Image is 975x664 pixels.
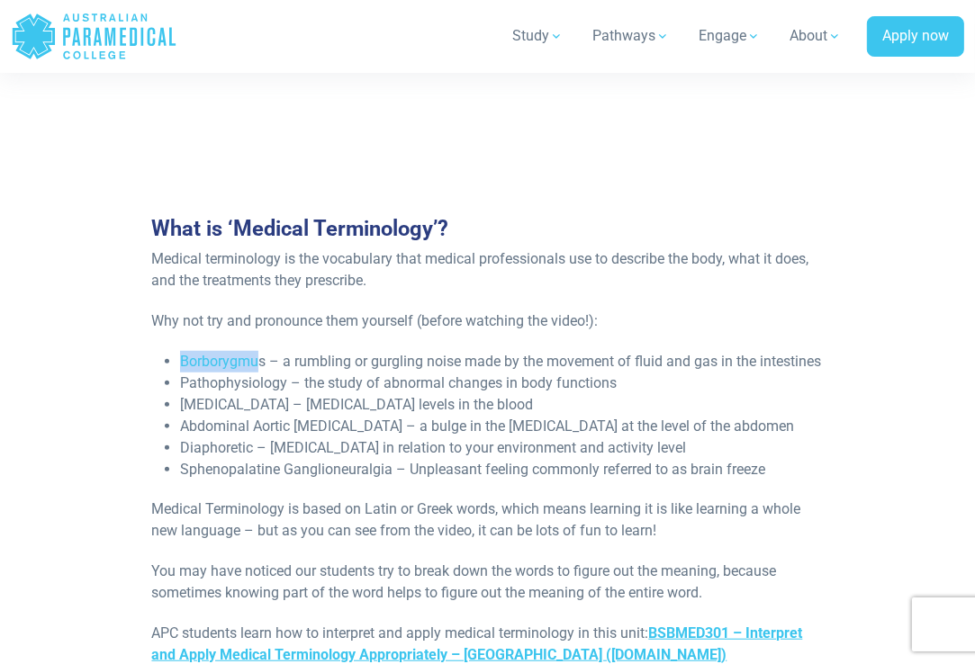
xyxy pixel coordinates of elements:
a: Pathways [582,11,681,61]
li: Abdominal Aortic [MEDICAL_DATA] – a bulge in the [MEDICAL_DATA] at the level of the abdomen [180,416,823,437]
a: Apply now [867,16,964,58]
a: About [779,11,853,61]
li: Borborygmus – a rumbling or gurgling noise made by the movement of fluid and gas in the intestines [180,351,823,372]
li: [MEDICAL_DATA] – [MEDICAL_DATA] levels in the blood [180,394,823,416]
a: Australian Paramedical College [11,7,177,66]
li: Diaphoretic – [MEDICAL_DATA] in relation to your environment and activity level [180,437,823,459]
li: Pathophysiology – the study of abnormal changes in body functions [180,372,823,394]
p: Medical Terminology is based on Latin or Greek words, which means learning it is like learning a ... [151,498,823,542]
h3: What is ‘Medical Terminology’? [151,216,823,241]
p: Medical terminology is the vocabulary that medical professionals use to describe the body, what i... [151,248,823,292]
a: Engage [688,11,772,61]
a: Study [501,11,574,61]
p: You may have noticed our students try to break down the words to figure out the meaning, because ... [151,561,823,604]
li: Sphenopalatine Ganglioneuralgia – Unpleasant feeling commonly referred to as brain freeze [180,459,823,480]
p: Why not try and pronounce them yourself (before watching the video!): [151,310,823,332]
